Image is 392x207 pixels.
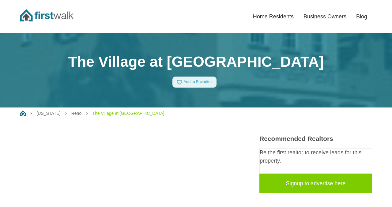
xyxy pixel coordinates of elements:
[172,77,217,88] a: Add to Favorites
[20,9,73,21] img: FirstWalk
[259,174,372,193] a: Signup to advertise here
[259,135,372,142] h3: Recommended Realtors
[351,10,372,23] a: Blog
[183,80,213,84] span: Add to Favorites
[36,111,60,116] a: [US_STATE]
[92,111,164,116] a: The Village at [GEOGRAPHIC_DATA]
[299,10,351,23] a: Business Owners
[248,10,299,23] a: Home Residents
[260,149,372,165] p: Be the first realtor to receive leads for this property.
[71,111,81,116] a: Reno
[20,53,372,71] h1: The Village at [GEOGRAPHIC_DATA]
